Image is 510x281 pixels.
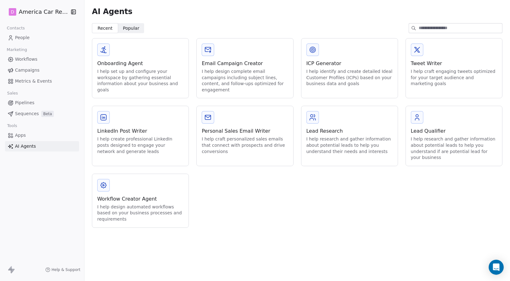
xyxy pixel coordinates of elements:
span: D [11,9,14,15]
div: Open Intercom Messenger [489,260,504,275]
a: Campaigns [5,65,79,75]
span: Apps [15,132,26,139]
div: Lead Research [306,127,393,135]
div: Email Campaign Creator [202,60,288,67]
span: Tools [4,121,20,130]
a: People [5,33,79,43]
div: ICP Generator [306,60,393,67]
a: AI Agents [5,141,79,151]
a: Pipelines [5,98,79,108]
span: Workflows [15,56,38,63]
span: Contacts [4,23,28,33]
a: SequencesBeta [5,109,79,119]
span: Help & Support [52,267,80,272]
a: Apps [5,130,79,140]
span: Sequences [15,110,39,117]
span: Pipelines [15,100,34,106]
div: I help set up and configure your workspace by gathering essential information about your business... [97,69,184,93]
span: Metrics & Events [15,78,52,84]
span: Campaigns [15,67,39,74]
span: Sales [4,89,21,98]
div: Lead Qualifier [411,127,497,135]
div: Onboarding Agent [97,60,184,67]
div: I help design complete email campaigns including subject lines, content, and follow-ups optimized... [202,69,288,93]
span: Popular [123,25,139,32]
div: I help create professional LinkedIn posts designed to engage your network and generate leads [97,136,184,155]
div: Personal Sales Email Writer [202,127,288,135]
button: DAmerica Car Rental [8,7,67,17]
div: I help design automated workflows based on your business processes and requirements [97,204,184,222]
span: People [15,34,30,41]
div: Workflow Creator Agent [97,195,184,203]
div: I help craft personalized sales emails that connect with prospects and drive conversions [202,136,288,155]
div: LinkedIn Post Writer [97,127,184,135]
div: I help research and gather information about potential leads to help you understand their needs a... [306,136,393,155]
a: Workflows [5,54,79,64]
span: Beta [41,111,54,117]
div: I help research and gather information about potential leads to help you understand if are potent... [411,136,497,161]
div: I help craft engaging tweets optimized for your target audience and marketing goals [411,69,497,87]
span: America Car Rental [19,8,69,16]
div: Tweet Writer [411,60,497,67]
span: Marketing [4,45,30,54]
span: AI Agents [15,143,36,150]
a: Help & Support [45,267,80,272]
div: I help identify and create detailed Ideal Customer Profiles (ICPs) based on your business data an... [306,69,393,87]
span: AI Agents [92,7,132,16]
a: Metrics & Events [5,76,79,86]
